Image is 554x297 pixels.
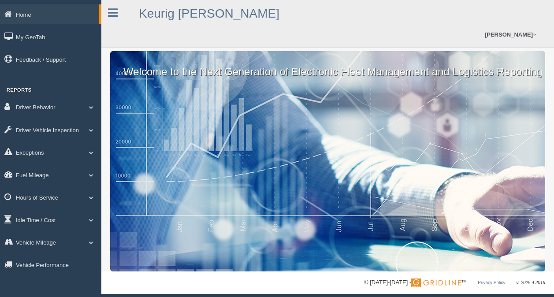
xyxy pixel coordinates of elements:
[110,51,545,79] p: Welcome to the Next Generation of Electronic Fleet Management and Logistics Reporting
[480,22,541,47] a: [PERSON_NAME]
[364,278,545,287] div: © [DATE]-[DATE] - ™
[139,7,279,20] a: Keurig [PERSON_NAME]
[411,278,461,287] img: Gridline
[517,280,545,285] span: v. 2025.4.2019
[478,280,505,285] a: Privacy Policy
